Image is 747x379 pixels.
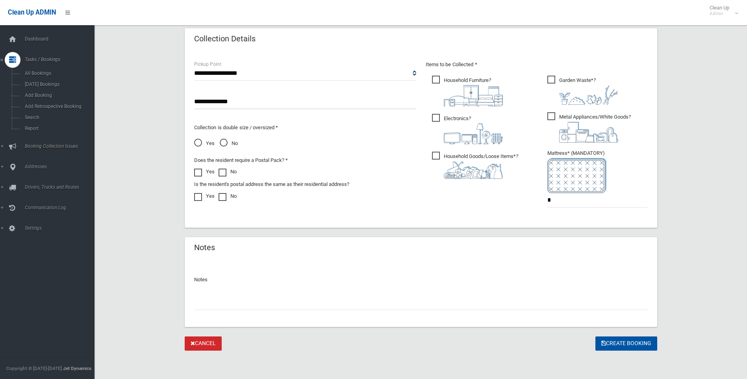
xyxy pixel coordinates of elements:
a: Cancel [185,336,222,351]
img: 36c1b0289cb1767239cdd3de9e694f19.png [559,122,618,143]
span: Dashboard [22,36,100,42]
span: Household Furniture [432,76,503,106]
span: Drivers, Trucks and Routes [22,184,100,190]
span: Add Retrospective Booking [22,104,94,109]
i: ? [559,114,631,143]
img: aa9efdbe659d29b613fca23ba79d85cb.png [444,85,503,106]
label: Yes [194,167,215,176]
i: ? [559,77,618,105]
label: Does the resident require a Postal Pack? * [194,156,288,165]
span: No [220,139,238,148]
header: Collection Details [185,31,265,46]
img: 4fd8a5c772b2c999c83690221e5242e0.png [559,85,618,105]
p: Notes [194,275,648,284]
span: Yes [194,139,215,148]
span: [DATE] Bookings [22,82,94,87]
label: Yes [194,191,215,201]
i: ? [444,77,503,106]
span: Household Goods/Loose Items* [432,152,518,179]
i: ? [444,115,503,144]
span: Communication Log [22,205,100,210]
span: Metal Appliances/White Goods [547,112,631,143]
img: 394712a680b73dbc3d2a6a3a7ffe5a07.png [444,123,503,144]
header: Notes [185,240,224,255]
small: Admin [710,11,729,17]
label: Is the resident's postal address the same as their residential address? [194,180,349,189]
span: Tasks / Bookings [22,57,100,62]
i: ? [444,153,518,179]
img: e7408bece873d2c1783593a074e5cb2f.png [547,158,606,193]
span: Booking Collection Issues [22,143,100,149]
span: Clean Up ADMIN [8,9,56,16]
span: Settings [22,225,100,231]
label: No [219,191,237,201]
span: Search [22,115,94,120]
button: Create Booking [595,336,657,351]
label: No [219,167,237,176]
span: Add Booking [22,93,94,98]
span: Electronics [432,114,503,144]
span: Addresses [22,164,100,169]
p: Items to be Collected * [426,60,648,69]
span: Report [22,126,94,131]
p: Collection is double size / oversized * [194,123,416,132]
span: Garden Waste* [547,76,618,105]
strong: Jet Dynamics [63,366,91,371]
span: Copyright © [DATE]-[DATE] [6,366,62,371]
span: Mattress* (MANDATORY) [547,150,648,193]
span: Clean Up [706,5,737,17]
span: All Bookings [22,71,94,76]
img: b13cc3517677393f34c0a387616ef184.png [444,161,503,179]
